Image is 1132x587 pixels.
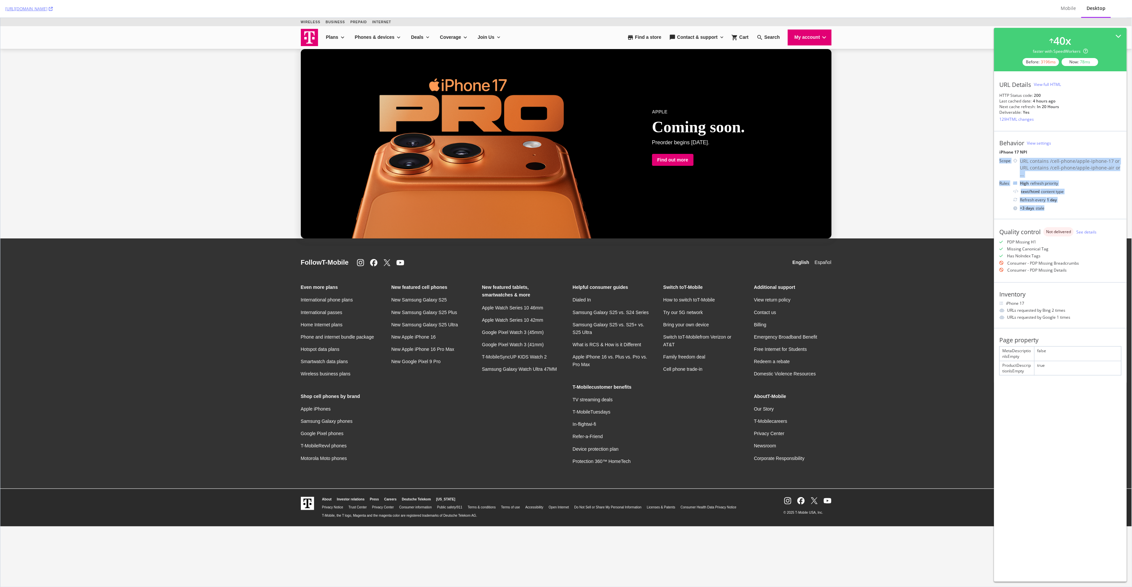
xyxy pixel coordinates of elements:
a: Accessibility [525,488,543,491]
a: Redeem a rebate [754,341,789,346]
a: T-MobileRevvl phones [300,425,347,430]
div: true [1034,361,1121,375]
a: Phone and internet bundle package [300,316,374,322]
h3: Even more plans [300,266,338,273]
div: Mobile [1061,5,1076,12]
div: Scope [999,158,1011,163]
span: Not delivered [1046,230,1071,234]
nobr: T-Mobile [482,336,499,342]
a: Apple iPhone 16 vs. Plus vs. Pro vs. Pro Max [572,336,647,349]
nobr: T-Mobile [684,267,702,272]
a: Deutsche Telekom [402,480,431,483]
a: Device protection plan [572,428,618,434]
h3: New featured tablets, smartwatches & more [482,266,559,281]
div: iPhone 17 NPI [999,149,1121,155]
div: PDP Missing H1 [1007,239,1036,245]
div: Next cache refresh: [999,104,1035,109]
a: About [322,480,331,483]
div: Page property [999,336,1038,344]
h3: Additional support [754,266,795,273]
div: View full HTML [1034,82,1061,87]
a: Licenses & Patents [646,488,675,491]
h3: Helpful consumer guides [572,266,628,273]
a: Samsung Galaxy Watch Ultra 47MM [482,349,557,354]
div: content type [1013,189,1121,194]
nobr: T-Mobile [767,376,786,381]
a: Family freedom deal [663,336,705,342]
a: Samsung Galaxy phones [300,401,352,406]
a: T-MobileTuesdays [572,391,610,397]
li: iPhone 17 [999,300,1121,306]
a: Privacy Center [372,488,394,491]
a: Protection 360™ HomeTech [572,441,630,446]
a: How to switch toT-Mobile [663,279,715,285]
a: Careers [384,480,396,483]
div: 129 HTML changes [999,116,1034,122]
a: Apple iPhones [300,388,330,394]
nobr: wi-fi [587,404,596,409]
div: refresh priority [1020,180,1058,186]
a: See details [1076,229,1097,235]
a: In-flightwi-fi [572,404,596,409]
h2: Follow [300,239,348,250]
a: Google Pixel phones [300,413,343,418]
a: Hotspot data plans [300,329,339,334]
nav: T-Mobile Corporate [322,479,775,501]
a: Billing [754,304,766,309]
div: in 20 hours [1037,104,1059,109]
a: Wireless business plans [300,353,350,359]
a: New Apple iPhone 16 [391,316,435,322]
h3: customer benefits [572,365,631,373]
div: 3196 ms [1041,59,1056,65]
nobr: T-Mobile [754,401,771,406]
a: Open Internet [548,488,568,491]
div: Behavior [999,139,1024,147]
nobr: T-Mobile [321,241,348,248]
div: false [1034,347,1121,360]
a: Google Pixel Watch 3 (45mm) [482,312,543,317]
nobr: T-Mobile [322,496,334,499]
a: Apple Watch Series 10 46mm [482,287,543,293]
div: + 3 days [1020,205,1034,211]
div: faster with SpeedWorkers [1033,48,1088,54]
a: International phone plans [300,279,353,285]
div: Refresh every [1013,197,1121,203]
div: Yes [1023,109,1030,115]
img: cRr4yx4cyByr8BeLxltRlzBPIAAAAAElFTkSuQmCC [1013,181,1017,185]
a: New Google Pixel 9 Pro [391,341,440,346]
a: Apple Watch Series 10 42mm [482,299,543,305]
div: Desktop [1087,5,1105,12]
nobr: T-Mobile [697,279,715,285]
a: Cell phone trade-in [663,349,702,354]
a: New Samsung Galaxy S25 Ultra [391,304,458,309]
div: ProductDescriptionIsEmpty [1000,361,1034,375]
a: Samsung Galaxy S25 vs. S24 Series [572,292,648,297]
div: Quality control [999,228,1041,235]
img: T-Mobile [300,479,314,492]
a: New Samsung Galaxy S25 [391,279,446,285]
a: Home Internet plans [300,304,342,309]
a: Privacy Notice [322,488,343,491]
p: , the T logo, Magenta and the magenta color are registered trademarks of Deutsche Telekom AG. [322,495,477,501]
a: View settings [1027,140,1051,146]
button: 129HTML changes [999,115,1034,123]
div: Deliverable: [999,109,1022,115]
p: © 2025 T‑Mobile USA, Inc. [783,492,823,498]
div: Has NoIndex Tags [1007,253,1040,259]
span: ... [1020,171,1024,177]
div: MetaDescriptionIsEmpty [1000,347,1034,360]
nobr: T-Mobile [572,391,590,397]
nobr: T-Mobile [300,425,318,430]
